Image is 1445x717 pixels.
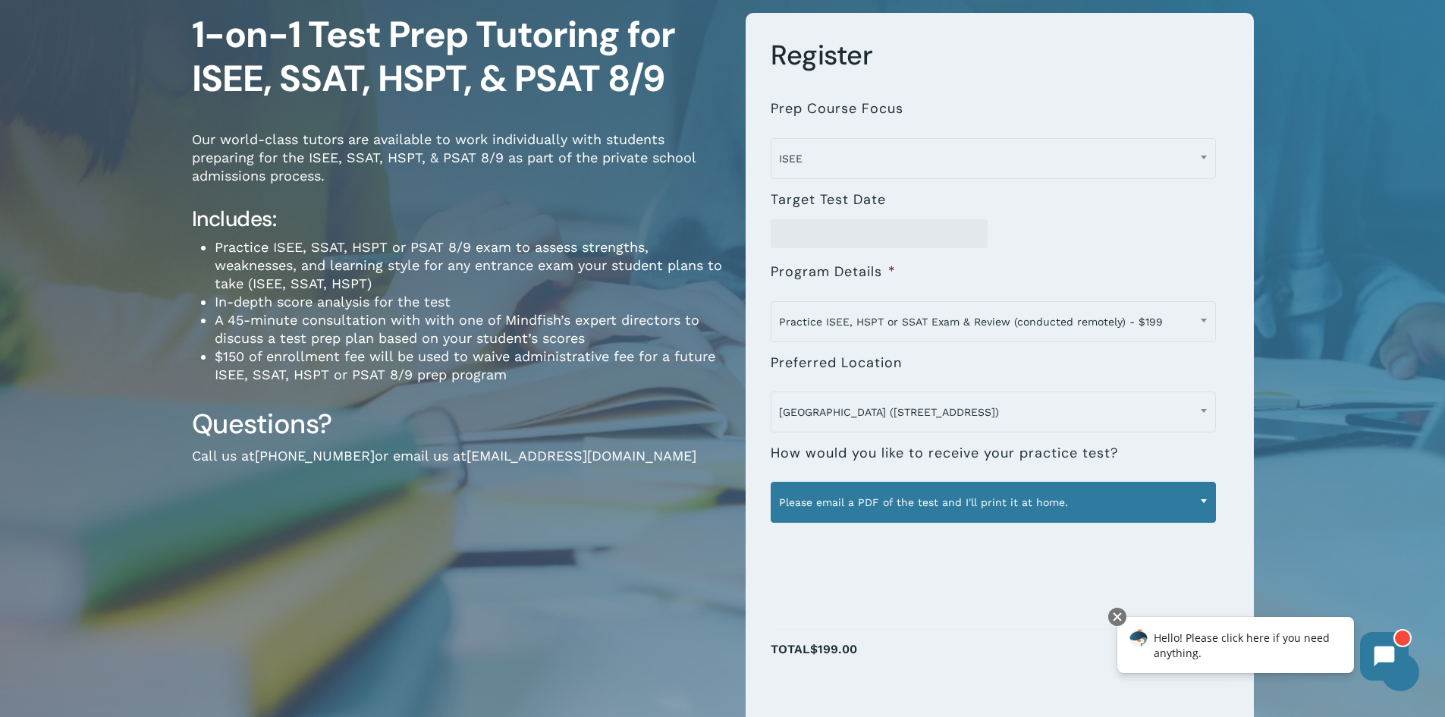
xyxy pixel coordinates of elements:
[466,448,696,464] a: [EMAIL_ADDRESS][DOMAIN_NAME]
[192,131,723,206] p: Our world-class tutors are available to work individually with students preparing for the ISEE, S...
[771,392,1216,432] span: Denver (1633 Fillmore St.)
[192,206,723,233] h4: Includes:
[771,396,1215,428] span: Denver (1633 Fillmore St.)
[771,301,1216,342] span: Practice ISEE, HSPT or SSAT Exam & Review (conducted remotely) - $199
[771,138,1216,179] span: ISEE
[215,347,723,384] li: $150 of enrollment fee will be used to waive administrative fee for a future ISEE, SSAT, HSPT or ...
[771,526,1001,585] iframe: reCAPTCHA
[771,354,902,372] label: Preferred Location
[771,482,1216,523] span: Please email a PDF of the test and I'll print it at home.
[771,638,1228,677] p: Total
[192,447,723,486] p: Call us at or email us at
[1101,605,1424,696] iframe: Chatbot
[255,448,375,464] a: [PHONE_NUMBER]
[771,191,886,209] label: Target Test Date
[771,306,1215,338] span: Practice ISEE, HSPT or SSAT Exam & Review (conducted remotely) - $199
[771,445,1118,462] label: How would you like to receive your practice test?
[810,642,857,656] span: $199.00
[771,100,903,118] label: Prep Course Focus
[215,293,723,311] li: In-depth score analysis for the test
[771,143,1215,175] span: ISEE
[192,407,723,442] h3: Questions?
[215,238,723,293] li: Practice ISEE, SSAT, HSPT or PSAT 8/9 exam to assess strengths, weaknesses, and learning style fo...
[215,311,723,347] li: A 45-minute consultation with with one of Mindfish’s expert directors to discuss a test prep plan...
[771,486,1215,518] span: Please email a PDF of the test and I'll print it at home.
[771,263,896,281] label: Program Details
[771,38,1228,73] h3: Register
[192,13,723,101] h1: 1-on-1 Test Prep Tutoring for ISEE, SSAT, HSPT, & PSAT 8/9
